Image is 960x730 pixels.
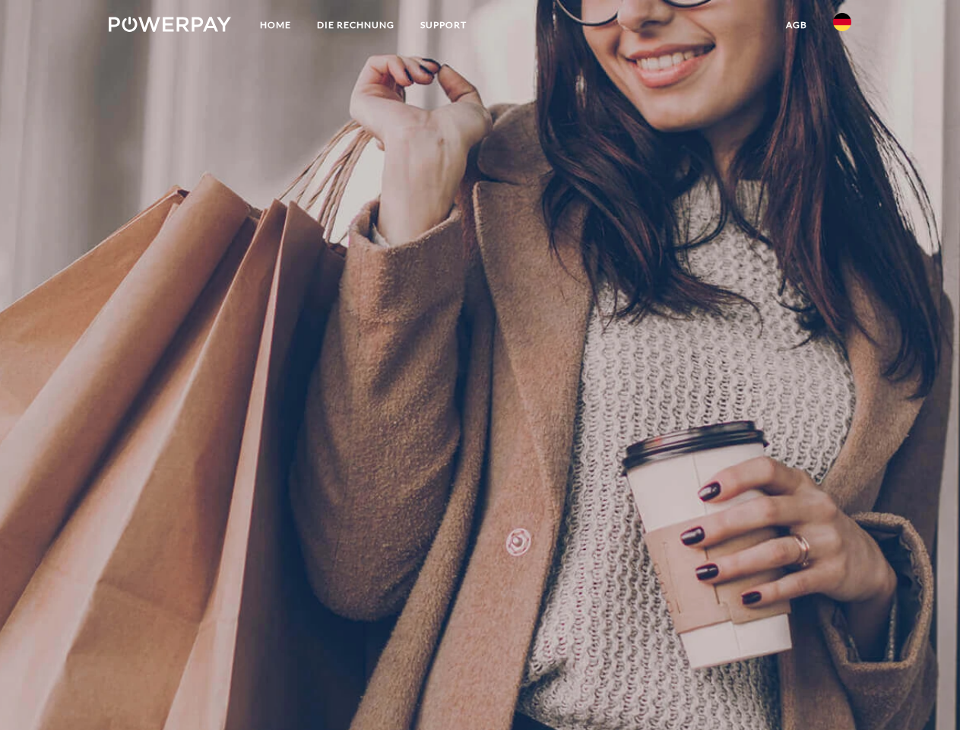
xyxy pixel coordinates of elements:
[407,11,480,39] a: SUPPORT
[247,11,304,39] a: Home
[773,11,820,39] a: agb
[109,17,231,32] img: logo-powerpay-white.svg
[304,11,407,39] a: DIE RECHNUNG
[833,13,851,31] img: de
